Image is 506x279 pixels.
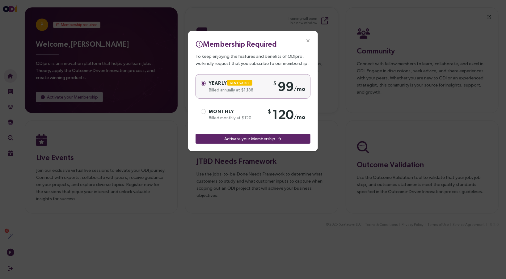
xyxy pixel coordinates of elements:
[273,78,305,95] div: 99
[230,81,250,85] span: Best Value
[209,115,251,120] span: Billed monthly at $120
[209,109,234,114] span: Monthly
[273,80,278,87] sup: $
[196,38,310,49] h3: Membership Required
[196,53,310,67] p: To keep enjoying the features and benefits of ODIpro, we kindly request that you subscribe to our...
[298,31,318,51] button: Close
[196,134,310,144] button: Activate your Membership
[225,135,276,142] span: Activate your Membership
[209,80,255,86] span: Yearly
[209,87,253,92] span: Billed annually at $1,188
[268,108,272,115] sup: $
[294,86,305,92] sub: /mo
[294,114,305,120] sub: /mo
[268,106,305,123] div: 120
